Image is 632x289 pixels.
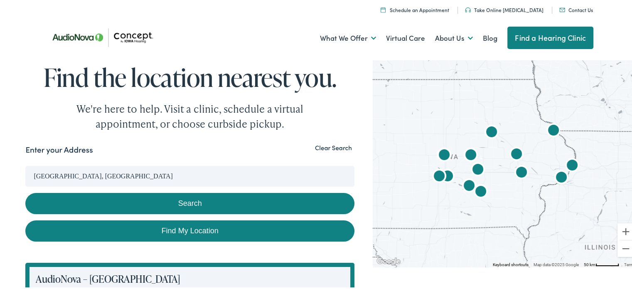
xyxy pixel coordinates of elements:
[465,156,491,183] div: Concept by Iowa Hearing by AudioNova
[25,143,93,155] label: Enter your Address
[386,22,425,52] a: Virtual Care
[581,260,622,266] button: Map Scale: 50 km per 53 pixels
[584,261,595,266] span: 50 km
[434,163,461,189] div: AudioNova
[534,261,579,266] span: Map data ©2025 Google
[465,6,471,11] img: utility icon
[435,22,473,52] a: About Us
[507,25,593,48] a: Find a Hearing Clinic
[381,6,386,11] img: A calendar icon to schedule an appointment at Concept by Iowa Hearing.
[508,159,535,185] div: AudioNova
[25,165,354,185] input: Enter your address or zip code
[559,5,593,12] a: Contact Us
[25,192,354,213] button: Search
[375,255,402,266] a: Open this area in Google Maps (opens a new window)
[478,119,505,145] div: AudioNova
[559,7,565,11] img: utility icon
[312,143,354,151] button: Clear Search
[457,141,484,168] div: AudioNova
[25,219,354,240] a: Find My Location
[36,271,180,284] a: AudioNova – [GEOGRAPHIC_DATA]
[426,163,452,189] div: AudioNova
[493,261,529,267] button: Keyboard shortcuts
[559,152,585,178] div: AudioNova
[57,100,323,130] div: We're here to help. Visit a clinic, schedule a virtual appointment, or choose curbside pickup.
[381,5,449,12] a: Schedule an Appointment
[375,255,402,266] img: Google
[456,172,482,199] div: Concept by Iowa Hearing by AudioNova
[431,141,457,168] div: Concept by Iowa Hearing by AudioNova
[548,164,575,190] div: AudioNova
[483,22,497,52] a: Blog
[465,5,543,12] a: Take Online [MEDICAL_DATA]
[320,22,376,52] a: What We Offer
[540,117,567,143] div: Concept by Iowa Hearing by AudioNova
[25,62,354,90] h1: Find the location nearest you.
[467,178,494,205] div: Concept by Iowa Hearing by AudioNova
[503,141,530,167] div: AudioNova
